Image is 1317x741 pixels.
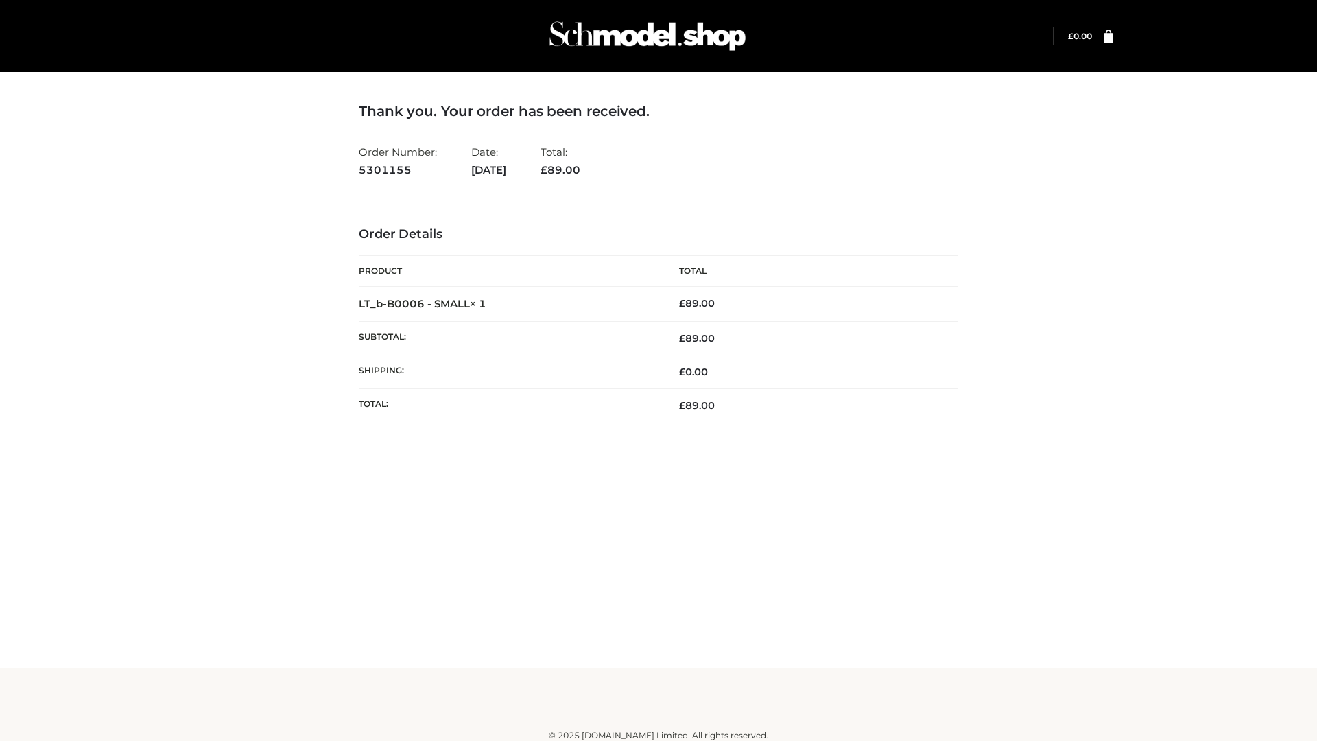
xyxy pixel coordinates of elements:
li: Date: [471,140,506,182]
img: Schmodel Admin 964 [545,9,750,63]
strong: [DATE] [471,161,506,179]
strong: × 1 [470,297,486,310]
strong: 5301155 [359,161,437,179]
li: Total: [541,140,580,182]
h3: Order Details [359,227,958,242]
bdi: 0.00 [679,366,708,378]
span: £ [679,399,685,412]
li: Order Number: [359,140,437,182]
span: £ [1068,31,1073,41]
th: Shipping: [359,355,658,389]
span: 89.00 [679,332,715,344]
span: £ [679,297,685,309]
bdi: 89.00 [679,297,715,309]
span: £ [541,163,547,176]
strong: LT_b-B0006 - SMALL [359,297,486,310]
th: Total: [359,389,658,423]
th: Product [359,256,658,287]
span: 89.00 [679,399,715,412]
th: Subtotal: [359,321,658,355]
th: Total [658,256,958,287]
span: £ [679,332,685,344]
h3: Thank you. Your order has been received. [359,103,958,119]
span: 89.00 [541,163,580,176]
bdi: 0.00 [1068,31,1092,41]
a: £0.00 [1068,31,1092,41]
span: £ [679,366,685,378]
